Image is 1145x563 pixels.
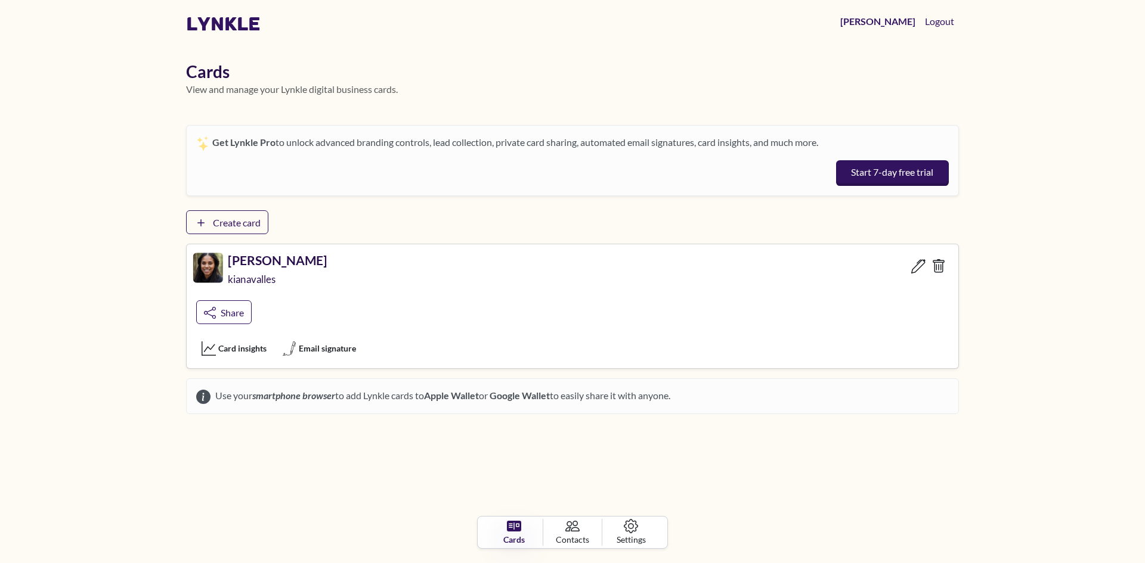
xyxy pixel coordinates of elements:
[836,160,949,186] button: Start 7-day free trial
[503,533,525,546] span: Cards
[228,253,327,267] h5: [PERSON_NAME]
[617,533,646,546] span: Settings
[228,273,278,285] span: kianavalles
[212,136,276,148] strong: Get Lynkle Pro
[193,253,327,296] a: Lynkle card profile picture[PERSON_NAME]kianavalles
[196,300,252,324] a: Share
[213,217,261,228] span: Create card
[211,388,670,404] span: Use your to add Lynkle cards to or to easily share it with anyone.
[920,10,959,33] button: Logout
[490,390,550,401] strong: Google Wallet
[908,254,929,278] a: Edit
[424,390,479,401] strong: Apple Wallet
[602,519,660,546] a: Settings
[221,307,244,318] span: Share
[186,62,959,82] h1: Cards
[196,338,272,359] button: Card insights
[556,533,589,546] span: Contacts
[186,13,261,35] a: lynkle
[485,519,543,546] a: Cards
[252,390,335,401] em: smartphone browser
[277,338,361,359] button: Email signature
[186,210,268,234] a: Create card
[212,136,818,148] span: to unlock advanced branding controls, lead collection, private card sharing, automated email sign...
[543,519,602,546] a: Contacts
[835,10,920,33] a: [PERSON_NAME]
[299,342,356,354] span: Email signature
[186,82,959,97] p: View and manage your Lynkle digital business cards.
[218,342,267,354] span: Card insights
[193,253,223,282] img: Lynkle card profile picture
